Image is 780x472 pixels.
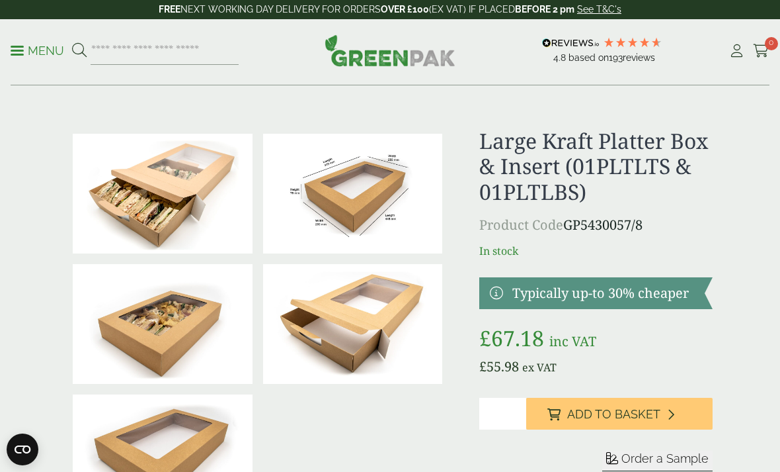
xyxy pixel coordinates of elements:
div: 4.8 Stars [603,36,662,48]
img: Platter_large [263,134,443,254]
span: ex VAT [522,360,557,375]
img: IMG_4589 [73,264,253,384]
span: Based on [568,52,609,63]
span: 193 [609,52,623,63]
span: Add to Basket [567,407,660,422]
i: My Account [728,44,745,58]
h1: Large Kraft Platter Box & Insert (01PLTLTS & 01PLTLBS) [479,128,713,205]
button: Add to Basket [526,398,713,430]
bdi: 67.18 [479,324,544,352]
strong: OVER £100 [381,4,429,15]
p: In stock [479,243,713,259]
span: 4.8 [553,52,568,63]
span: 0 [765,37,778,50]
span: Product Code [479,216,563,234]
img: Large Platter Sandwiches Open [73,134,253,254]
img: GreenPak Supplies [325,34,455,66]
span: reviews [623,52,655,63]
span: inc VAT [549,332,596,350]
span: £ [479,324,491,352]
strong: FREE [159,4,180,15]
img: REVIEWS.io [542,38,600,48]
a: Menu [11,43,64,56]
span: Order a Sample [621,451,709,465]
img: IMG_4591 [263,264,443,384]
bdi: 55.98 [479,357,519,375]
i: Cart [753,44,769,58]
button: Order a Sample [602,451,713,471]
span: £ [479,357,487,375]
button: Open CMP widget [7,434,38,465]
a: See T&C's [577,4,621,15]
p: Menu [11,43,64,59]
strong: BEFORE 2 pm [515,4,574,15]
p: GP5430057/8 [479,215,713,235]
a: 0 [753,41,769,61]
